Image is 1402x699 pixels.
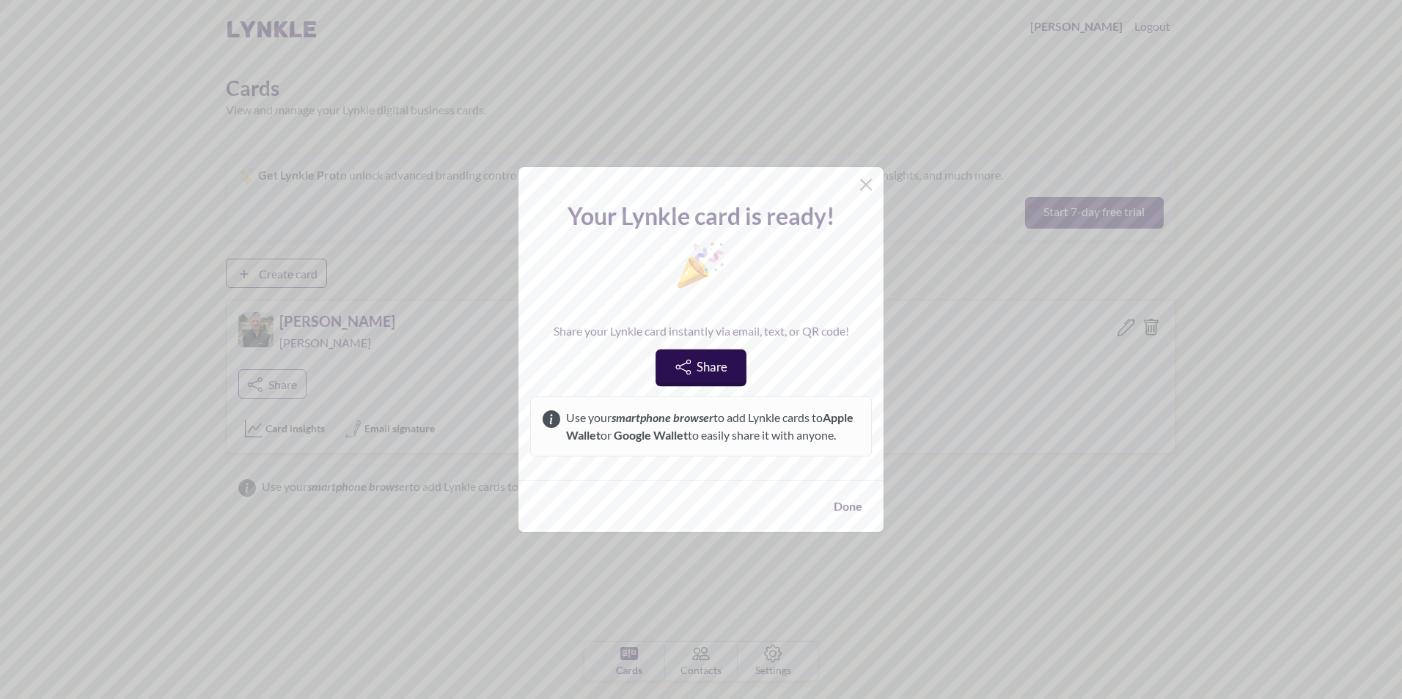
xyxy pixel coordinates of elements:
img: confetti.svg [521,242,881,289]
button: Done [824,492,872,520]
em: smartphone browser [612,410,713,424]
span: Share [697,359,727,374]
h4: Share your Lynkle card instantly via email, text, or QR code! [554,324,849,338]
strong: Google Wallet [614,428,688,442]
a: Share [656,349,746,385]
span: Your Lynkle card is ready! [568,202,835,230]
button: Close [854,173,878,196]
span: Use your to add Lynkle cards to or to easily share it with anyone. [560,409,859,444]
